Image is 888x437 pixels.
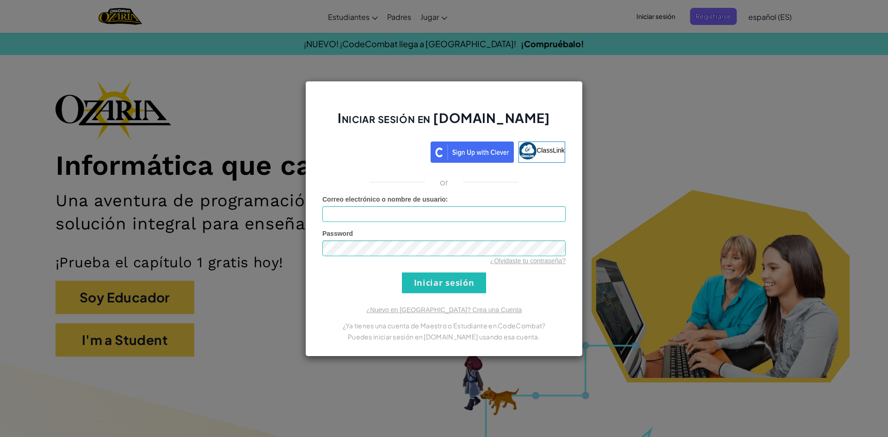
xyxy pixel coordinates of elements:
[431,142,514,163] img: clever_sso_button@2x.png
[322,196,446,203] span: Correo electrónico o nombre de usuario
[490,257,566,265] a: ¿Olvidaste tu contraseña?
[322,195,448,204] label: :
[519,142,536,160] img: classlink-logo-small.png
[366,306,522,314] a: ¿Nuevo en [GEOGRAPHIC_DATA]? Crea una Cuenta
[322,320,566,331] p: ¿Ya tienes una cuenta de Maestro o Estudiante en CodeCombat?
[402,272,486,293] input: Iniciar sesión
[322,230,353,237] span: Password
[322,109,566,136] h2: Iniciar sesión en [DOMAIN_NAME]
[536,146,565,154] span: ClassLink
[440,177,449,188] p: or
[322,331,566,342] p: Puedes iniciar sesión en [DOMAIN_NAME] usando esa cuenta.
[318,141,431,161] iframe: Botón Iniciar sesión con Google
